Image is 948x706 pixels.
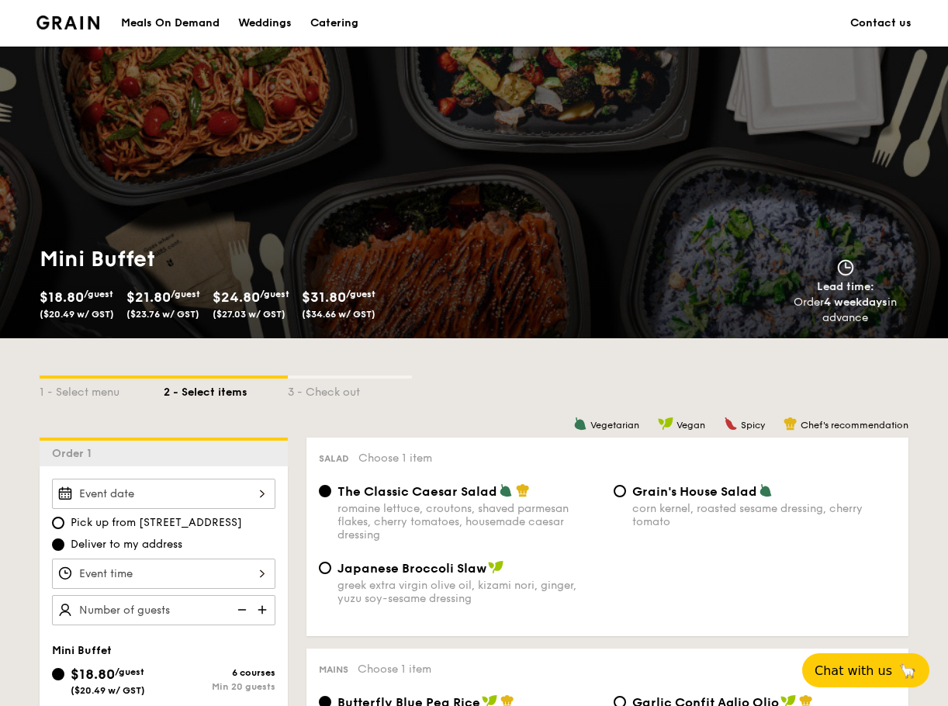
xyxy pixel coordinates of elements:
span: Mini Buffet [52,644,112,657]
button: Chat with us🦙 [802,653,929,687]
input: $18.80/guest($20.49 w/ GST)6 coursesMin 20 guests [52,668,64,680]
div: romaine lettuce, croutons, shaved parmesan flakes, cherry tomatoes, housemade caesar dressing [337,502,601,542]
input: Number of guests [52,595,275,625]
span: $18.80 [40,289,84,306]
input: Event time [52,559,275,589]
span: Order 1 [52,447,98,460]
span: Spicy [741,420,765,431]
span: Vegan [676,420,705,431]
span: Salad [319,453,349,464]
div: greek extra virgin olive oil, kizami nori, ginger, yuzu soy-sesame dressing [337,579,601,605]
img: icon-spicy.37a8142b.svg [724,417,738,431]
div: 6 courses [164,667,275,678]
img: icon-vegetarian.fe4039eb.svg [759,483,773,497]
span: ($20.49 w/ GST) [71,685,145,696]
img: icon-vegan.f8ff3823.svg [658,417,673,431]
img: icon-clock.2db775ea.svg [834,259,857,276]
img: icon-chef-hat.a58ddaea.svg [784,417,797,431]
input: Event date [52,479,275,509]
div: Order in advance [776,295,915,326]
span: $31.80 [302,289,346,306]
span: ($20.49 w/ GST) [40,309,114,320]
span: The Classic Caesar Salad [337,484,497,499]
div: corn kernel, roasted sesame dressing, cherry tomato [632,502,896,528]
h1: Mini Buffet [40,245,468,273]
span: 🦙 [898,662,917,680]
span: ($27.03 w/ GST) [213,309,285,320]
div: 2 - Select items [164,379,288,400]
div: Min 20 guests [164,681,275,692]
input: The Classic Caesar Saladromaine lettuce, croutons, shaved parmesan flakes, cherry tomatoes, house... [319,485,331,497]
img: icon-vegetarian.fe4039eb.svg [573,417,587,431]
div: 1 - Select menu [40,379,164,400]
input: Deliver to my address [52,538,64,551]
span: ($23.76 w/ GST) [126,309,199,320]
input: Pick up from [STREET_ADDRESS] [52,517,64,529]
img: icon-chef-hat.a58ddaea.svg [516,483,530,497]
img: icon-reduce.1d2dbef1.svg [229,595,252,625]
span: $18.80 [71,666,115,683]
img: icon-vegetarian.fe4039eb.svg [499,483,513,497]
span: Mains [319,664,348,675]
span: $21.80 [126,289,171,306]
strong: 4 weekdays [824,296,887,309]
img: icon-add.58712e84.svg [252,595,275,625]
span: /guest [346,289,375,299]
img: Grain [36,16,99,29]
span: Vegetarian [590,420,639,431]
span: Choose 1 item [358,452,432,465]
span: Deliver to my address [71,537,182,552]
span: /guest [115,666,144,677]
span: /guest [84,289,113,299]
span: Chat with us [815,663,892,678]
input: Japanese Broccoli Slawgreek extra virgin olive oil, kizami nori, ginger, yuzu soy-sesame dressing [319,562,331,574]
span: ($34.66 w/ GST) [302,309,375,320]
span: Choose 1 item [358,663,431,676]
span: Lead time: [817,280,874,293]
span: /guest [260,289,289,299]
div: 3 - Check out [288,379,412,400]
span: Pick up from [STREET_ADDRESS] [71,515,242,531]
span: Grain's House Salad [632,484,757,499]
span: /guest [171,289,200,299]
span: Japanese Broccoli Slaw [337,561,486,576]
img: icon-vegan.f8ff3823.svg [488,560,503,574]
a: Logotype [36,16,99,29]
span: Chef's recommendation [801,420,908,431]
input: Grain's House Saladcorn kernel, roasted sesame dressing, cherry tomato [614,485,626,497]
span: $24.80 [213,289,260,306]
